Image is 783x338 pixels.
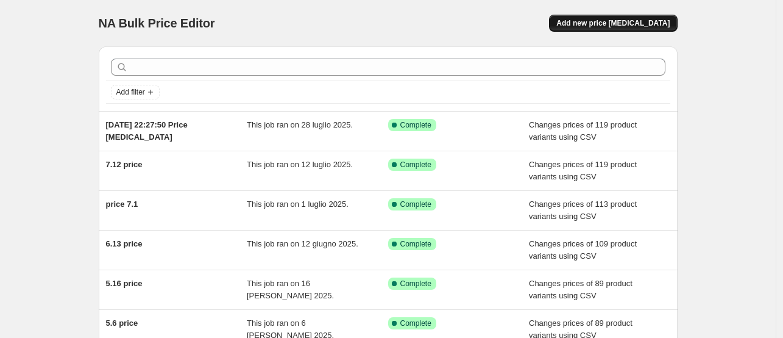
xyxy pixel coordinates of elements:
span: Add filter [116,87,145,97]
span: Changes prices of 119 product variants using CSV [529,120,637,142]
span: 5.16 price [106,279,143,288]
span: Complete [400,279,431,289]
span: Changes prices of 119 product variants using CSV [529,160,637,181]
span: This job ran on 16 [PERSON_NAME] 2025. [247,279,334,300]
span: price 7.1 [106,200,138,209]
span: NA Bulk Price Editor [99,16,215,30]
span: Changes prices of 113 product variants using CSV [529,200,637,221]
span: 7.12 price [106,160,143,169]
span: This job ran on 28 luglio 2025. [247,120,353,129]
span: Complete [400,160,431,170]
span: This job ran on 12 luglio 2025. [247,160,353,169]
span: This job ran on 1 luglio 2025. [247,200,349,209]
span: This job ran on 12 giugno 2025. [247,239,358,248]
span: 5.6 price [106,318,138,328]
span: 6.13 price [106,239,143,248]
span: Complete [400,318,431,328]
button: Add filter [111,85,160,99]
span: Changes prices of 109 product variants using CSV [529,239,637,261]
span: [DATE] 22:27:50 Price [MEDICAL_DATA] [106,120,188,142]
span: Changes prices of 89 product variants using CSV [529,279,632,300]
span: Complete [400,200,431,209]
button: Add new price [MEDICAL_DATA] [549,15,677,32]
span: Complete [400,239,431,249]
span: Add new price [MEDICAL_DATA] [556,18,670,28]
span: Complete [400,120,431,130]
